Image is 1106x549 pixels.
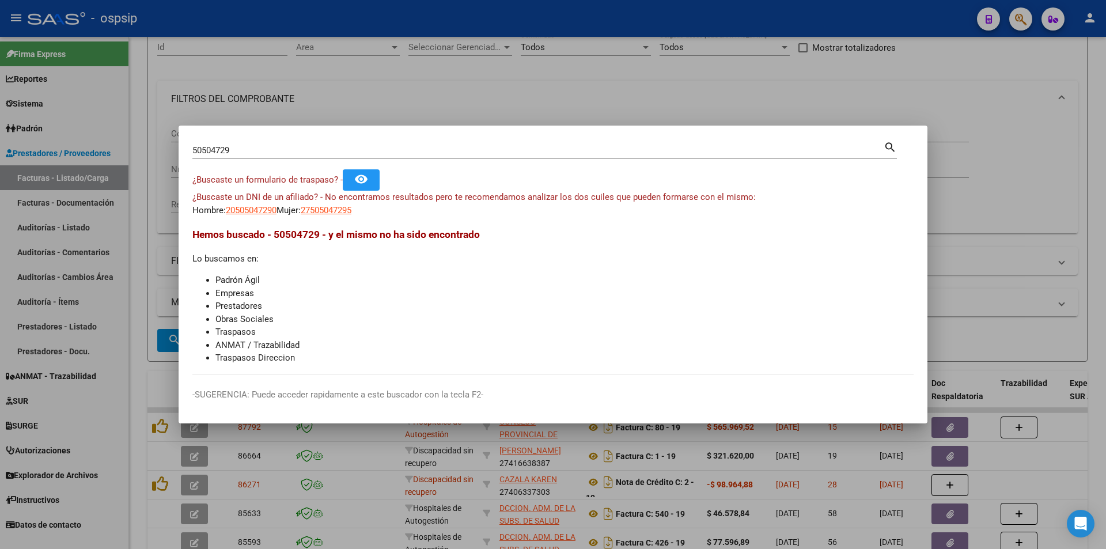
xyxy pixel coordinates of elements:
[215,300,914,313] li: Prestadores
[226,205,276,215] span: 20505047290
[884,139,897,153] mat-icon: search
[354,172,368,186] mat-icon: remove_red_eye
[192,388,914,402] p: -SUGERENCIA: Puede acceder rapidamente a este buscador con la tecla F2-
[192,229,480,240] span: Hemos buscado - 50504729 - y el mismo no ha sido encontrado
[215,339,914,352] li: ANMAT / Trazabilidad
[215,287,914,300] li: Empresas
[301,205,351,215] span: 27505047295
[192,175,343,185] span: ¿Buscaste un formulario de traspaso? -
[215,313,914,326] li: Obras Sociales
[192,192,756,202] span: ¿Buscaste un DNI de un afiliado? - No encontramos resultados pero te recomendamos analizar los do...
[215,274,914,287] li: Padrón Ágil
[215,325,914,339] li: Traspasos
[192,227,914,365] div: Lo buscamos en:
[215,351,914,365] li: Traspasos Direccion
[192,191,914,217] div: Hombre: Mujer:
[1067,510,1094,537] div: Open Intercom Messenger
